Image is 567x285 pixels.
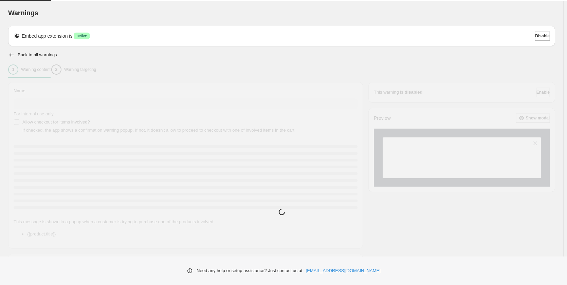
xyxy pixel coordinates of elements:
[306,267,381,274] a: [EMAIL_ADDRESS][DOMAIN_NAME]
[76,33,87,39] span: active
[18,52,57,58] h2: Back to all warnings
[8,9,38,17] span: Warnings
[22,33,72,39] p: Embed app extension is
[535,31,550,41] button: Disable
[535,33,550,39] span: Disable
